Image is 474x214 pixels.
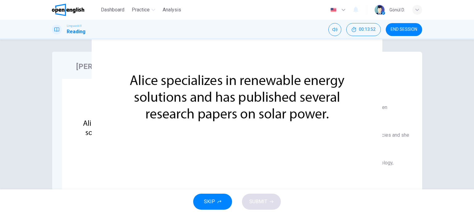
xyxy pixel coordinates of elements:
img: Profile picture [375,5,385,15]
span: 00:13:52 [359,27,376,32]
span: END SESSION [391,27,417,32]
img: OpenEnglish logo [52,4,84,16]
div: Mute [328,23,341,36]
h1: Reading [67,28,85,35]
div: Gönül D. [389,6,405,14]
span: Practice [132,6,150,14]
div: Hide [346,23,381,36]
span: Linguaskill [67,24,82,28]
span: Analysis [163,6,181,14]
span: Dashboard [101,6,124,14]
span: SKIP [204,197,215,206]
img: en [330,8,337,12]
